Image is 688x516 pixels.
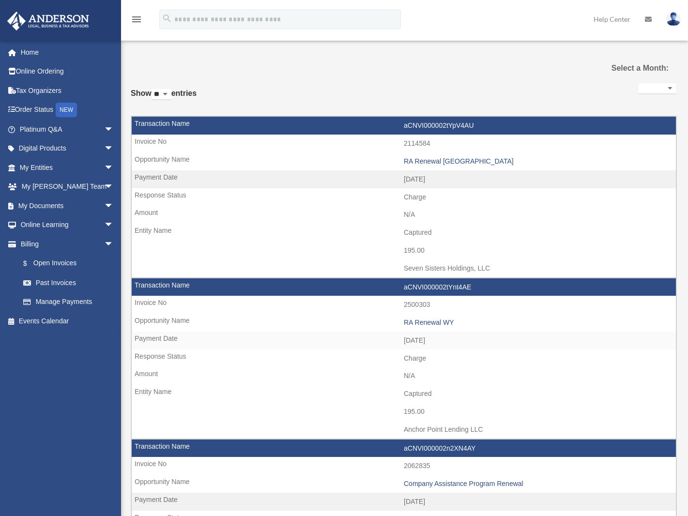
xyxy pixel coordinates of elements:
td: aCNVI000002tYpV4AU [132,117,676,135]
span: arrow_drop_down [104,196,123,216]
select: Showentries [152,89,171,100]
td: N/A [132,367,676,385]
td: [DATE] [132,332,676,350]
a: Digital Productsarrow_drop_down [7,139,128,158]
a: menu [131,17,142,25]
td: Captured [132,385,676,403]
td: 2500303 [132,296,676,314]
label: Show entries [131,87,197,110]
td: 2062835 [132,457,676,475]
img: User Pic [666,12,681,26]
label: Select a Month: [592,61,669,75]
a: Billingarrow_drop_down [7,234,128,254]
span: arrow_drop_down [104,158,123,178]
span: arrow_drop_down [104,215,123,235]
a: My [PERSON_NAME] Teamarrow_drop_down [7,177,128,197]
a: Order StatusNEW [7,100,128,120]
a: Manage Payments [14,292,128,312]
td: Charge [132,349,676,368]
span: arrow_drop_down [104,139,123,159]
td: 2114584 [132,135,676,153]
td: 195.00 [132,403,676,421]
div: Company Assistance Program Renewal [404,480,671,488]
td: N/A [132,206,676,224]
span: arrow_drop_down [104,234,123,254]
a: My Entitiesarrow_drop_down [7,158,128,177]
a: Platinum Q&Aarrow_drop_down [7,120,128,139]
i: search [162,13,172,24]
a: Home [7,43,128,62]
td: Seven Sisters Holdings, LLC [132,259,676,278]
a: Online Ordering [7,62,128,81]
img: Anderson Advisors Platinum Portal [4,12,92,30]
td: [DATE] [132,493,676,511]
span: arrow_drop_down [104,120,123,139]
a: Online Learningarrow_drop_down [7,215,128,235]
a: $Open Invoices [14,254,128,273]
a: Events Calendar [7,311,128,331]
td: aCNVI000002n2XN4AY [132,440,676,458]
a: Tax Organizers [7,81,128,100]
td: aCNVI000002tYnt4AE [132,278,676,297]
td: Captured [132,224,676,242]
span: $ [29,258,33,270]
td: [DATE] [132,170,676,189]
div: NEW [56,103,77,117]
td: Charge [132,188,676,207]
td: 195.00 [132,242,676,260]
td: Anchor Point Lending LLC [132,421,676,439]
a: My Documentsarrow_drop_down [7,196,128,215]
span: arrow_drop_down [104,177,123,197]
i: menu [131,14,142,25]
div: RA Renewal WY [404,319,671,327]
a: Past Invoices [14,273,123,292]
div: RA Renewal [GEOGRAPHIC_DATA] [404,157,671,166]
